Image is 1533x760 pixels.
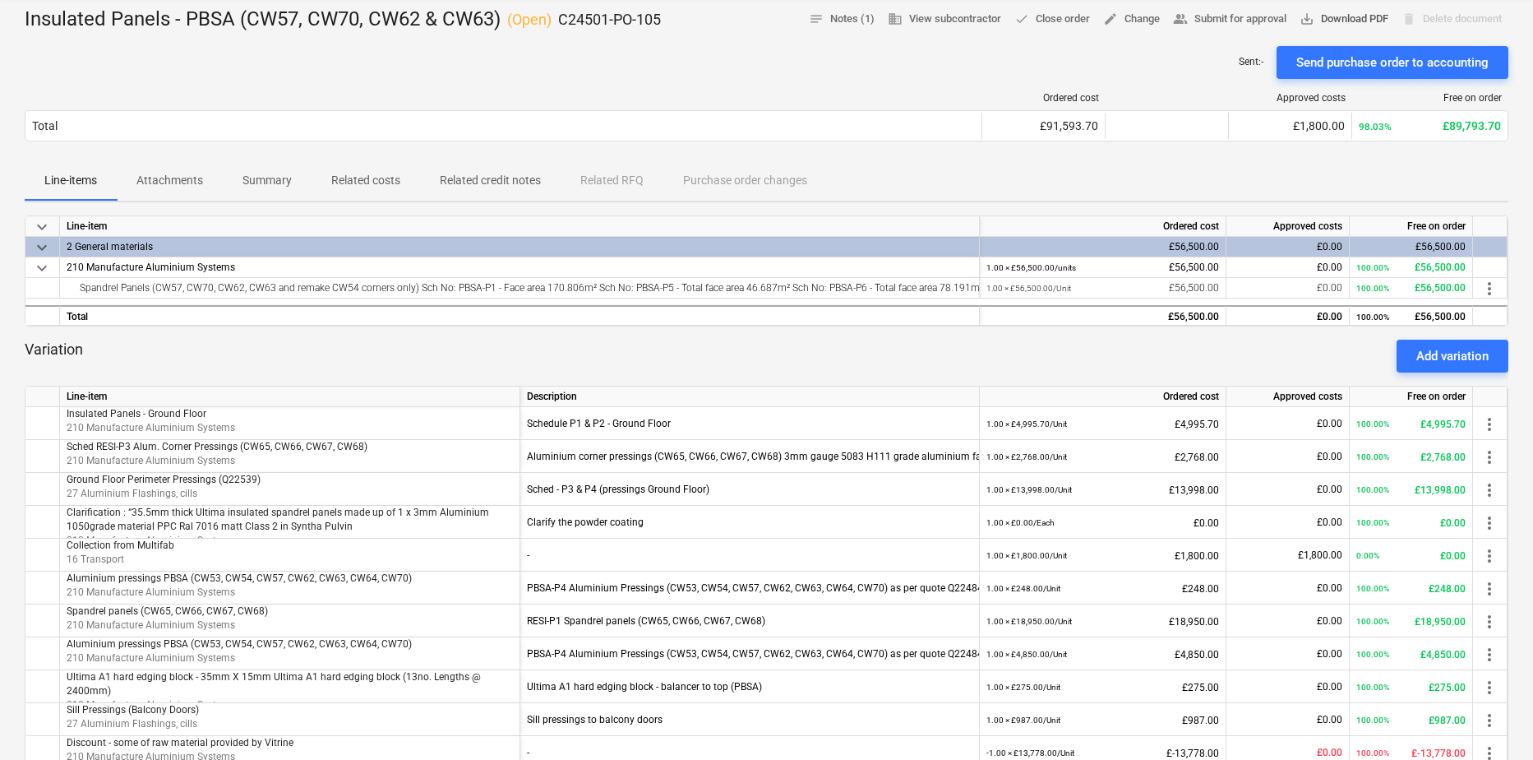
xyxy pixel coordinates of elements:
[986,284,1071,293] small: 1.00 × £56,500.00 / Unit
[1480,579,1499,599] span: more_vert
[1014,12,1029,26] span: done
[888,12,903,26] span: business
[67,638,412,650] span: Aluminium pressings PBSA (CW53, CW54, CW57, CW62, CW63, CW64, CW70)
[809,10,875,29] span: Notes (1)
[32,217,52,237] span: keyboard_arrow_down
[1233,539,1342,572] div: £1,800.00
[888,10,1001,29] span: View subcontractor
[1480,612,1499,632] span: more_vert
[67,619,235,631] span: 210 Manufacture Aluminium Systems
[67,237,972,257] div: 2 General materials
[986,473,1219,507] div: £13,998.00
[67,422,235,433] span: 210 Manufacture Aluminium Systems
[527,407,972,440] div: Schedule P1 & P2 - Ground Floor
[67,652,235,664] span: 210 Manufacture Aluminium Systems
[986,485,1072,494] small: 1.00 × £13,998.00 / Unit
[986,518,1055,527] small: 1.00 × £0.00 / Each
[1480,279,1499,299] span: more_vert
[25,7,661,33] div: Insulated Panels - PBSA (CW57, CW70, CW62 & CW63)
[986,506,1219,540] div: £0.00
[986,419,1067,429] small: 1.00 × £4,995.70 / Unit
[60,216,980,237] div: Line-item
[67,441,367,452] span: Sched RESI-P3 Alum. Corner Pressings (CW65, CW66, CW67, CW68)
[1097,7,1166,32] button: Change
[527,637,972,670] div: PBSA-P4 Aluminium Pressings (CW53, CW54, CW57, CW62, CW63, CW64, CW70) as per quote Q22484
[1226,216,1350,237] div: Approved costs
[1277,46,1508,79] button: Send purchase order to accounting
[1356,683,1389,692] small: 100.00%
[986,683,1060,692] small: 1.00 × £275.00 / Unit
[67,535,235,546] span: 210 Manufacture Aluminium Systems
[1008,7,1097,32] button: Close order
[1233,407,1342,440] div: £0.00
[1239,55,1263,69] p: Sent : -
[67,554,124,565] span: 16 Transport
[1300,12,1314,26] span: save_alt
[67,704,199,716] span: Sill Pressings (Balcony Doors)
[989,119,1098,132] div: £91,593.70
[67,737,293,748] span: Discount - some of raw material provided by Vitrine
[136,172,203,189] p: Attachments
[32,119,58,132] div: Total
[986,637,1219,671] div: £4,850.00
[1103,12,1118,26] span: edit
[1235,119,1345,132] div: £1,800.00
[986,278,1219,299] div: £56,500.00
[1356,650,1389,659] small: 100.00%
[1233,506,1342,539] div: £0.00
[1226,387,1350,407] div: Approved costs
[1480,415,1499,434] span: more_vert
[1356,551,1379,560] small: 0.00%
[986,539,1219,572] div: £1,800.00
[1356,617,1389,626] small: 100.00%
[986,584,1060,593] small: 1.00 × £248.00 / Unit
[1173,10,1286,29] span: Submit for approval
[1350,216,1473,237] div: Free on order
[1359,119,1501,132] div: £89,793.70
[1233,257,1342,278] div: £0.00
[1293,7,1395,32] button: Download PDF
[520,387,980,407] div: Description
[331,172,400,189] p: Related costs
[67,488,197,499] span: 27 Aluminium Flashings, cills
[527,572,972,605] div: PBSA-P4 Aluminium Pressings (CW53, CW54, CW57, CW62, CW63, CW64, CW70) as per quote Q22484 Rev. 0...
[1356,748,1389,758] small: 100.00%
[1356,584,1389,593] small: 100.00%
[1356,257,1466,278] div: £56,500.00
[1356,452,1389,461] small: 100.00%
[1356,572,1466,605] div: £248.00
[1233,670,1342,703] div: £0.00
[1356,485,1389,494] small: 100.00%
[986,716,1060,725] small: 1.00 × £987.00 / Unit
[1356,539,1466,572] div: £0.00
[1356,670,1466,704] div: £275.00
[67,605,268,617] span: Spandrel panels (CW65, CW66, CW67, CW68)
[1480,678,1499,697] span: more_vert
[986,440,1219,474] div: £2,768.00
[986,617,1072,626] small: 1.00 × £18,950.00 / Unit
[1233,637,1342,670] div: £0.00
[1296,52,1489,73] div: Send purchase order to accounting
[1397,340,1508,373] button: Add variation
[986,452,1067,461] small: 1.00 × £2,768.00 / Unit
[32,258,52,278] span: keyboard_arrow_down
[67,718,197,730] span: 27 Aluminium Flashings, cills
[527,703,972,736] div: Sill pressings to balcony doors
[1356,518,1389,527] small: 100.00%
[1356,278,1466,299] div: £56,500.00
[1356,407,1466,441] div: £4,995.70
[986,748,1074,758] small: -1.00 × £13,778.00 / Unit
[1480,513,1499,533] span: more_vert
[1014,10,1090,29] span: Close order
[986,407,1219,441] div: £4,995.70
[1359,92,1502,104] div: Free on order
[44,172,97,189] p: Line-items
[527,506,972,539] div: Clarify the powder coating
[67,572,412,584] span: Aluminium pressings PBSA (CW53, CW54, CW57, CW62, CW63, CW64, CW70)
[1480,711,1499,730] span: more_vert
[242,172,292,189] p: Summary
[67,699,235,711] span: 210 Manufacture Aluminium Systems
[1173,12,1188,26] span: people_alt
[986,237,1219,257] div: £56,500.00
[1356,605,1466,638] div: £18,950.00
